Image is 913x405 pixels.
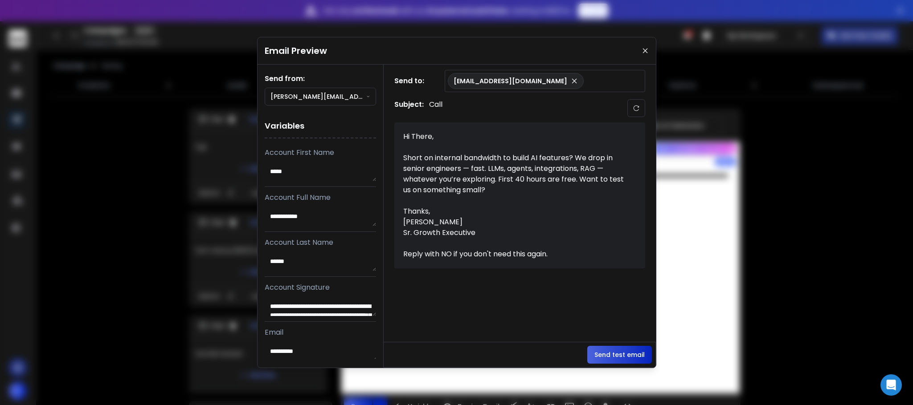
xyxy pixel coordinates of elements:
[403,227,626,238] div: Sr. Growth Executive
[270,92,367,101] p: [PERSON_NAME][EMAIL_ADDRESS][PERSON_NAME][DOMAIN_NAME]
[587,346,652,364] button: Send test email
[394,76,430,86] h1: Send to:
[394,99,424,117] h1: Subject:
[403,249,626,259] div: Reply with NO if you don't need this again.
[265,327,376,338] p: Email
[403,217,626,227] div: [PERSON_NAME]
[265,73,376,84] h1: Send from:
[265,147,376,158] p: Account First Name
[429,99,442,117] p: Call
[403,131,626,142] div: Hi There,
[265,237,376,248] p: Account Last Name
[454,77,567,85] p: [EMAIL_ADDRESS][DOMAIN_NAME]
[403,206,626,217] div: Thanks,
[265,45,327,57] h1: Email Preview
[880,374,902,396] div: Open Intercom Messenger
[403,153,626,195] div: Short on internal bandwidth to build AI features? We drop in senior engineers — fast. LLMs, agent...
[265,282,376,293] p: Account Signature
[265,114,376,138] h1: Variables
[265,192,376,203] p: Account Full Name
